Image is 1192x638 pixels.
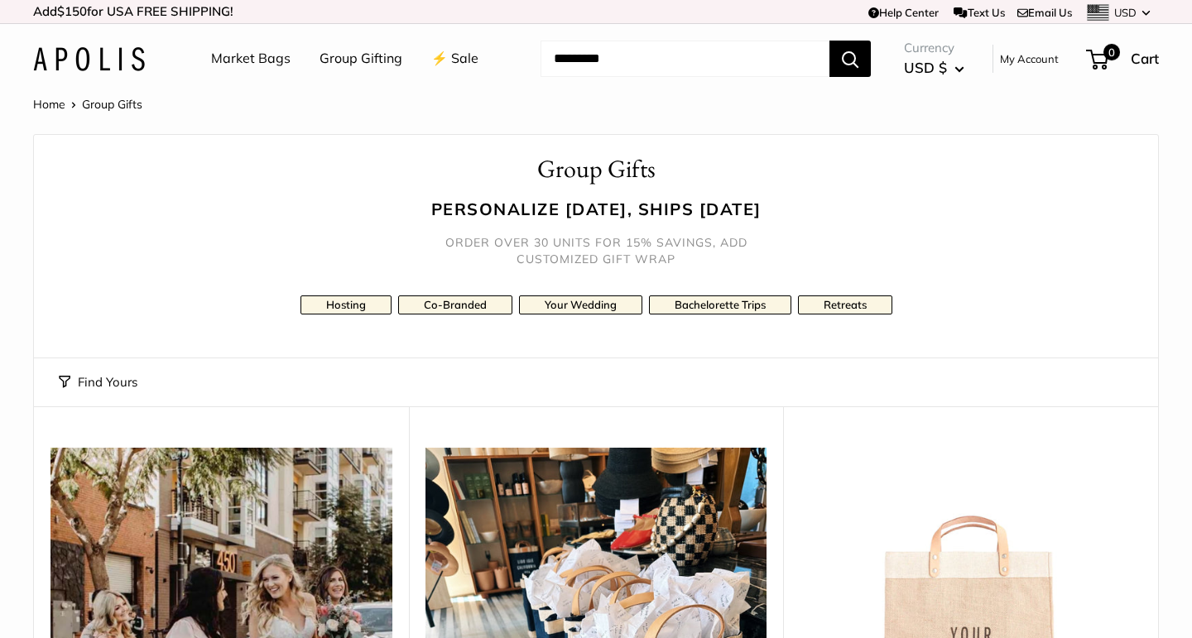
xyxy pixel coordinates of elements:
[1131,50,1159,67] span: Cart
[649,295,791,314] a: Bachelorette Trips
[300,295,392,314] a: Hosting
[904,59,947,76] span: USD $
[1000,49,1059,69] a: My Account
[57,3,87,19] span: $150
[829,41,871,77] button: Search
[431,46,478,71] a: ⚡️ Sale
[33,94,142,115] nav: Breadcrumb
[1088,46,1159,72] a: 0 Cart
[904,36,964,60] span: Currency
[1103,44,1120,60] span: 0
[1114,6,1137,19] span: USD
[954,6,1004,19] a: Text Us
[519,295,642,314] a: Your Wedding
[904,55,964,81] button: USD $
[33,97,65,112] a: Home
[1017,6,1072,19] a: Email Us
[59,371,137,394] button: Find Yours
[430,234,762,267] h5: Order over 30 units for 15% savings, add customized gift wrap
[82,97,142,112] span: Group Gifts
[798,295,892,314] a: Retreats
[320,46,402,71] a: Group Gifting
[59,151,1133,187] h1: Group Gifts
[541,41,829,77] input: Search...
[868,6,939,19] a: Help Center
[211,46,291,71] a: Market Bags
[59,197,1133,221] h3: Personalize [DATE], ships [DATE]
[13,575,177,625] iframe: Sign Up via Text for Offers
[33,47,145,71] img: Apolis
[398,295,512,314] a: Co-Branded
